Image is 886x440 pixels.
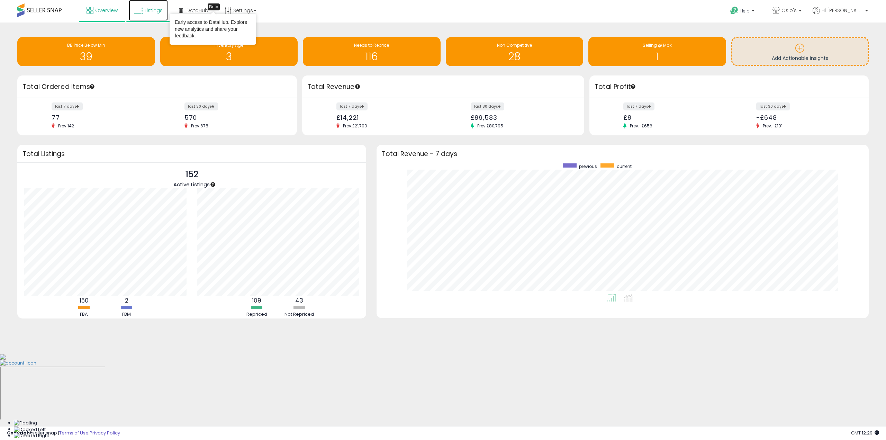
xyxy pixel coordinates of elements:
[307,82,579,92] h3: Total Revenue
[497,42,532,48] span: Non Competitive
[252,296,261,305] b: 109
[595,82,864,92] h3: Total Profit
[643,42,672,48] span: Selling @ Max
[354,83,361,90] div: Tooltip anchor
[336,102,368,110] label: last 7 days
[336,114,438,121] div: £14,221
[52,102,83,110] label: last 7 days
[623,114,724,121] div: £8
[160,37,298,66] a: Inventory Age 3
[446,37,584,66] a: Non Competitive 28
[215,42,243,48] span: Inventory Age
[623,102,654,110] label: last 7 days
[14,420,37,426] img: Floating
[14,426,46,433] img: Docked Left
[813,7,868,23] a: Hi [PERSON_NAME]
[579,163,597,169] span: previous
[772,55,828,62] span: Add Actionable Insights
[306,51,437,62] h1: 116
[740,8,750,14] span: Help
[173,181,210,188] span: Active Listings
[725,1,761,23] a: Help
[781,7,797,14] span: Oslo's
[52,114,152,121] div: 77
[95,7,118,14] span: Overview
[89,83,95,90] div: Tooltip anchor
[14,433,49,439] img: Docked Right
[279,311,320,318] div: Not Repriced
[588,37,726,66] a: Selling @ Max 1
[188,123,212,129] span: Prev: 678
[354,42,389,48] span: Needs to Reprice
[22,82,292,92] h3: Total Ordered Items
[17,37,155,66] a: BB Price Below Min 39
[759,123,786,129] span: Prev: -£101
[295,296,303,305] b: 43
[210,181,216,188] div: Tooltip anchor
[236,311,278,318] div: Repriced
[184,102,218,110] label: last 30 days
[471,114,572,121] div: £89,583
[474,123,507,129] span: Prev: £80,795
[184,114,285,121] div: 570
[187,7,208,14] span: DataHub
[592,51,723,62] h1: 1
[756,102,790,110] label: last 30 days
[449,51,580,62] h1: 28
[303,37,441,66] a: Needs to Reprice 116
[80,296,89,305] b: 150
[471,102,504,110] label: last 30 days
[822,7,863,14] span: Hi [PERSON_NAME]
[756,114,857,121] div: -£648
[125,296,128,305] b: 2
[630,83,636,90] div: Tooltip anchor
[164,51,295,62] h1: 3
[382,151,864,156] h3: Total Revenue - 7 days
[106,311,147,318] div: FBM
[173,168,210,181] p: 152
[626,123,656,129] span: Prev: -£656
[22,151,361,156] h3: Total Listings
[208,3,220,10] div: Tooltip anchor
[732,38,868,65] a: Add Actionable Insights
[55,123,78,129] span: Prev: 142
[175,19,251,39] div: Early access to DataHub. Explore new analytics and share your feedback.
[63,311,105,318] div: FBA
[145,7,163,14] span: Listings
[617,163,632,169] span: current
[730,6,739,15] i: Get Help
[340,123,371,129] span: Prev: £21,700
[67,42,105,48] span: BB Price Below Min
[21,51,152,62] h1: 39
